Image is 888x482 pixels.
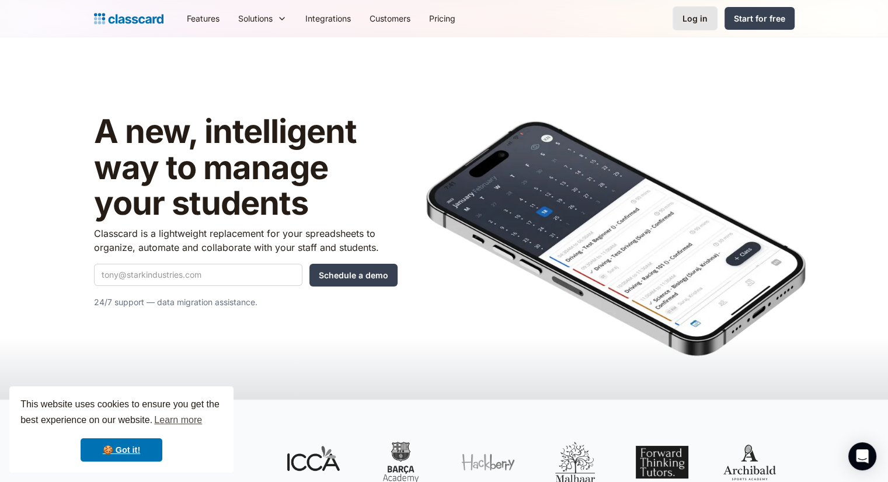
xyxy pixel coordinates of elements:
[734,12,785,25] div: Start for free
[229,5,296,32] div: Solutions
[94,295,398,309] p: 24/7 support — data migration assistance.
[94,114,398,222] h1: A new, intelligent way to manage your students
[94,264,398,287] form: Quick Demo Form
[152,411,204,429] a: learn more about cookies
[94,11,163,27] a: Logo
[238,12,273,25] div: Solutions
[9,386,234,473] div: cookieconsent
[420,5,465,32] a: Pricing
[360,5,420,32] a: Customers
[725,7,795,30] a: Start for free
[94,226,398,254] p: Classcard is a lightweight replacement for your spreadsheets to organize, automate and collaborat...
[94,264,302,286] input: tony@starkindustries.com
[309,264,398,287] input: Schedule a demo
[682,12,708,25] div: Log in
[20,397,222,429] span: This website uses cookies to ensure you get the best experience on our website.
[177,5,229,32] a: Features
[81,438,162,462] a: dismiss cookie message
[296,5,360,32] a: Integrations
[848,442,876,470] div: Open Intercom Messenger
[673,6,718,30] a: Log in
